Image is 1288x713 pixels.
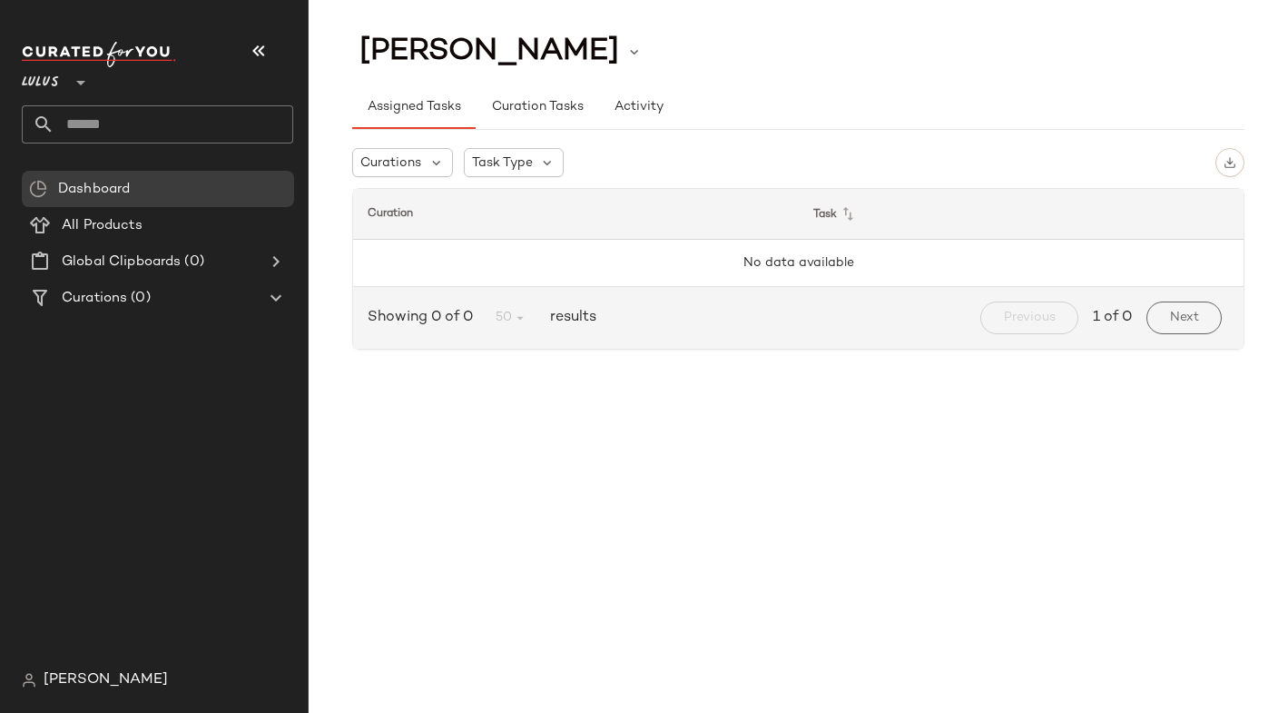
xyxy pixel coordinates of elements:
span: Showing 0 of 0 [368,307,480,329]
span: results [543,307,596,329]
span: Curations [360,153,421,173]
th: Curation [353,189,799,240]
span: 1 of 0 [1093,307,1132,329]
span: Lulus [22,62,59,94]
img: cfy_white_logo.C9jOOHJF.svg [22,42,176,67]
button: Next [1146,302,1222,334]
span: [PERSON_NAME] [44,669,168,691]
td: No data available [353,240,1244,287]
span: Curations [62,288,127,309]
th: Task [799,189,1244,240]
span: Task Type [472,153,533,173]
span: Global Clipboards [62,252,181,272]
span: Assigned Tasks [367,100,461,114]
span: [PERSON_NAME] [359,35,619,69]
span: All Products [62,215,143,236]
span: (0) [127,288,150,309]
span: Activity [614,100,664,114]
img: svg%3e [29,180,47,198]
span: (0) [181,252,203,272]
span: Next [1169,311,1199,325]
img: svg%3e [22,673,36,688]
span: Curation Tasks [490,100,583,114]
span: Dashboard [58,179,130,200]
img: svg%3e [1224,156,1236,169]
